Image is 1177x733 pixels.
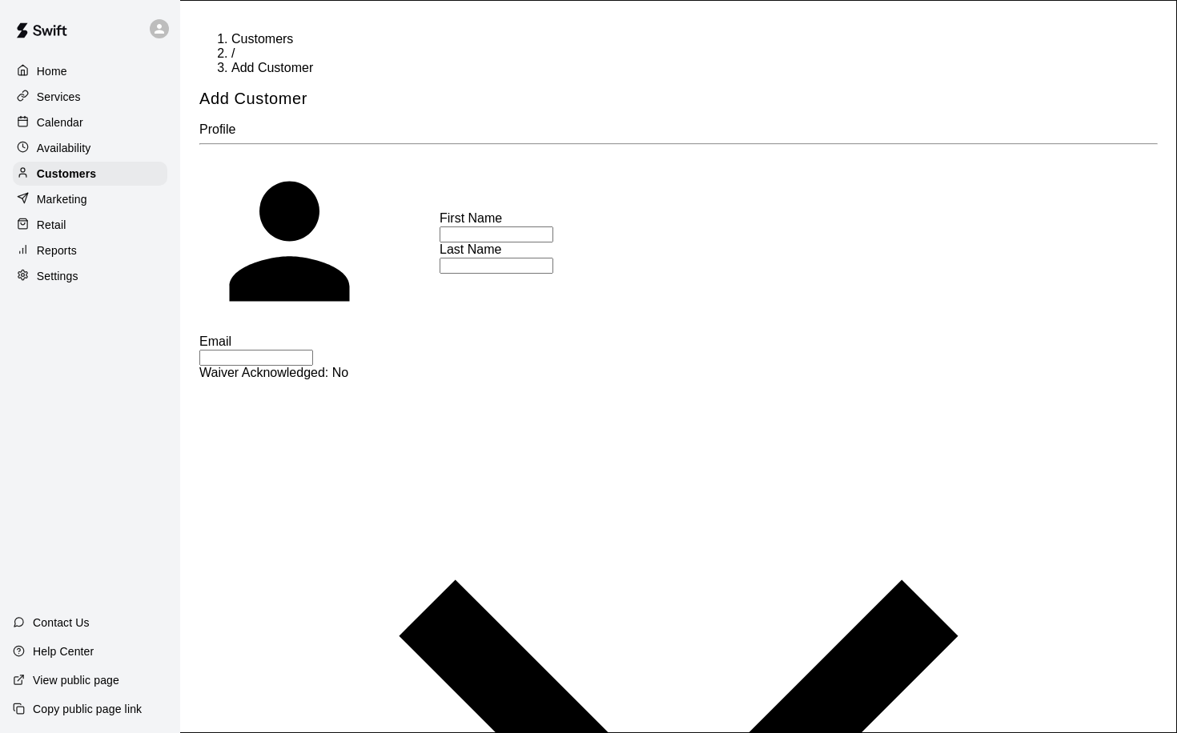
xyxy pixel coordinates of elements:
[13,238,167,262] a: Reports
[13,162,167,186] a: Customers
[37,268,78,284] p: Settings
[37,140,91,156] p: Availability
[33,672,119,688] p: View public page
[231,32,293,46] a: Customers
[33,643,94,659] p: Help Center
[199,334,231,348] span: Email
[37,89,81,105] p: Services
[199,32,1158,75] nav: breadcrumb
[13,187,167,211] a: Marketing
[231,61,313,74] span: Add Customer
[37,217,66,233] p: Retail
[37,114,83,130] p: Calendar
[199,366,348,379] span: Waiver Acknowledged: No
[13,85,167,109] a: Services
[37,63,67,79] p: Home
[13,136,167,160] a: Availability
[37,242,77,258] p: Reports
[13,59,167,83] a: Home
[13,213,167,237] a: Retail
[13,110,167,134] a: Calendar
[440,242,501,256] span: Last Name
[231,46,1158,61] li: /
[33,615,90,631] p: Contact Us
[37,191,87,207] p: Marketing
[199,122,235,136] span: Profile
[440,211,502,225] span: First Name
[33,701,142,717] p: Copy public page link
[13,264,167,288] a: Settings
[37,166,96,182] p: Customers
[199,88,1158,110] h5: Add Customer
